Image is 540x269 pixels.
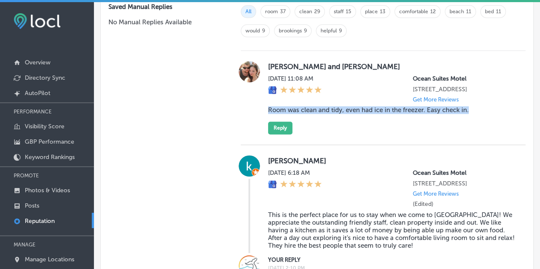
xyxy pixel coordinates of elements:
p: Photos & Videos [25,187,70,194]
p: GBP Performance [25,138,74,145]
label: Saved Manual Replies [108,3,220,11]
p: Visibility Score [25,123,64,130]
a: 12 [430,9,436,14]
p: Overview [25,59,50,66]
a: brookings [279,28,302,34]
div: 5 Stars [280,180,322,189]
p: Get More Reviews [413,96,459,103]
p: Reputation [25,217,55,225]
p: Ocean Suites Motel [413,75,515,82]
a: 11 [496,9,501,14]
a: helpful [321,28,337,34]
blockquote: This is the perfect place for us to stay when we come to [GEOGRAPHIC_DATA]! We appreciate the out... [268,211,515,249]
a: comfortable [399,9,428,14]
p: Get More Reviews [413,191,459,197]
a: 13 [380,9,385,14]
a: 37 [280,9,286,14]
a: 9 [304,28,307,34]
a: room [265,9,278,14]
span: All [241,5,256,18]
p: Posts [25,202,39,209]
p: AutoPilot [25,90,50,97]
p: Keyword Rankings [25,153,75,161]
p: 16045 Lower Harbor Road [413,180,515,187]
a: place [365,9,378,14]
img: fda3e92497d09a02dc62c9cd864e3231.png [14,13,61,29]
button: Reply [268,121,292,134]
a: would [245,28,260,34]
label: [PERSON_NAME] and [PERSON_NAME] [268,62,515,71]
a: beach [450,9,464,14]
a: clean [299,9,312,14]
a: bed [485,9,494,14]
a: 9 [262,28,265,34]
p: Directory Sync [25,74,65,81]
a: 9 [339,28,342,34]
a: 29 [314,9,320,14]
label: YOUR REPLY [268,256,515,263]
label: [PERSON_NAME] [268,156,515,165]
p: 16045 Lower Harbor Road [413,86,515,93]
blockquote: Room was clean and tidy, even had ice in the freezer. Easy check in. [268,106,515,114]
label: (Edited) [413,200,433,208]
a: staff [334,9,344,14]
p: Manage Locations [25,256,74,263]
p: Ocean Suites Motel [413,169,515,176]
label: [DATE] 6:18 AM [268,169,322,176]
a: 15 [346,9,351,14]
label: [DATE] 11:08 AM [268,75,322,82]
div: 5 Stars [280,86,322,95]
a: 11 [466,9,471,14]
p: No Manual Replies Available [108,17,220,27]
